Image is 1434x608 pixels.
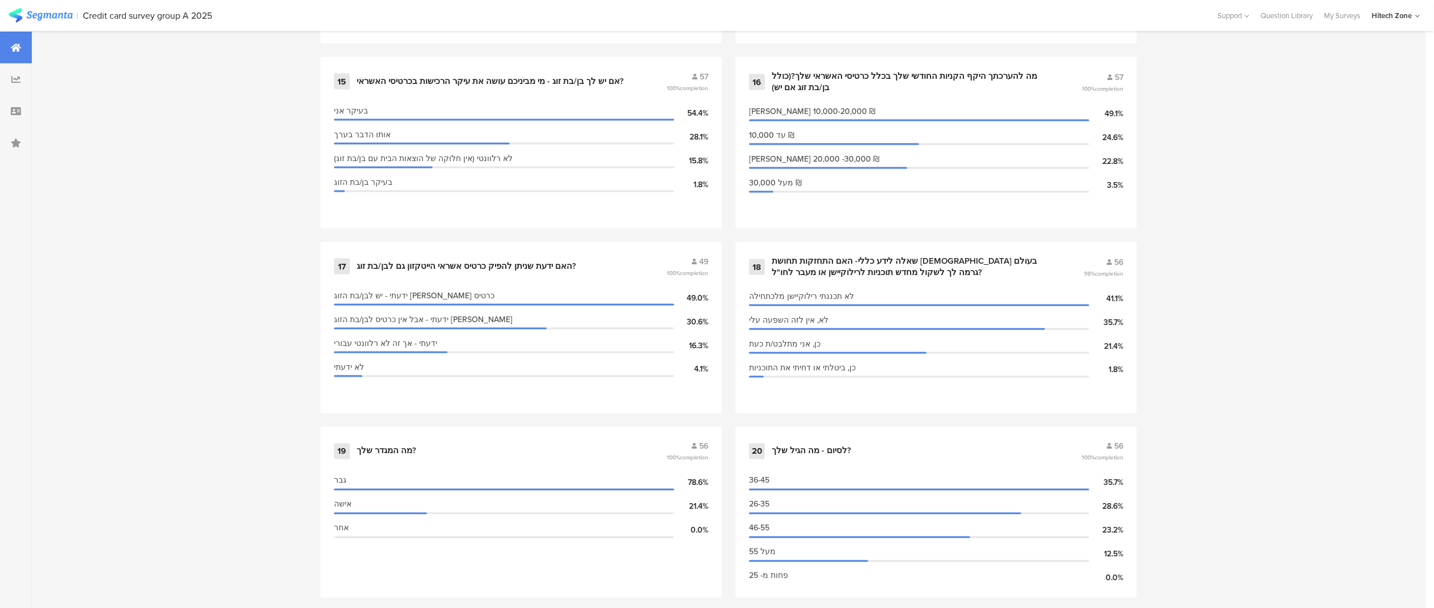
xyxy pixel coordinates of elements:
span: 100% [1082,454,1123,462]
span: 49 [699,256,708,268]
span: אישה [334,499,352,510]
span: completion [1095,85,1123,93]
span: completion [1095,454,1123,462]
span: [PERSON_NAME] 10,000-20,000 ₪ [749,105,875,117]
span: כן, אני מתלבט/ת כעת [749,338,820,350]
span: לא תכננתי רילוקיישן מלכתחילה [749,290,854,302]
span: ידעתי - יש לבן/בת הזוג [PERSON_NAME] כרטיס [334,290,494,302]
div: מה להערכתך היקף הקניות החודשי שלך בכלל כרטיסי האשראי שלך?(כולל בן/בת זוג אם יש) [772,71,1054,93]
a: Question Library [1255,10,1318,21]
div: 12.5% [1089,548,1123,560]
span: 98% [1084,269,1123,278]
span: completion [680,269,708,277]
div: Credit card survey group A 2025 [83,10,213,21]
div: האם ידעת שניתן להפיק כרטיס אשראי הייטקזון גם לבן/בת זוג? [357,261,576,272]
div: 22.8% [1089,155,1123,167]
span: completion [680,84,708,92]
div: 16.3% [674,340,708,352]
span: ידעתי - אך זה לא רלוונטי עבורי [334,337,437,349]
span: completion [1095,269,1123,278]
div: 49.1% [1089,108,1123,120]
span: לא, אין לזה השפעה עלי [749,314,828,326]
span: מעל 30,000 ₪ [749,177,802,189]
span: 26-35 [749,499,769,510]
span: לא רלוונטי (אין חלוקה של הוצאות הבית עם בן/בת זוג) [334,153,513,164]
div: 21.4% [1089,340,1123,352]
div: 78.6% [674,477,708,489]
span: 56 [1114,441,1123,453]
span: 100% [667,269,708,277]
span: כן, ביטלתי או דחיתי את התוכניות [749,362,856,374]
div: 30.6% [674,316,708,328]
div: 15.8% [674,155,708,167]
span: 56 [1114,256,1123,268]
div: | [77,9,79,22]
div: שאלה לידע כללי- האם התחזקות תחושת [DEMOGRAPHIC_DATA] בעולם גרמה לך לשקול מחדש תוכניות לרילוקיישן ... [772,256,1056,278]
span: 100% [1082,85,1123,93]
div: 20 [749,444,765,459]
span: 100% [667,454,708,462]
span: 57 [1115,71,1123,83]
div: 28.6% [1089,501,1123,513]
div: לסיום - מה הגיל שלך? [772,446,851,457]
span: מעל 55 [749,546,776,558]
div: 23.2% [1089,525,1123,537]
div: מה המגדר שלך? [357,446,416,457]
div: 17 [334,259,350,275]
span: 36-45 [749,475,769,487]
span: 56 [699,441,708,453]
div: 49.0% [674,292,708,304]
span: completion [680,454,708,462]
div: 0.0% [1089,572,1123,584]
span: ידעתי - אבל אין כרטיס לבן/בת הזוג [PERSON_NAME] [334,314,513,326]
div: 1.8% [1089,364,1123,376]
span: בעיקר בן/בת הזוג [334,176,392,188]
div: 54.4% [674,107,708,119]
div: 28.1% [674,131,708,143]
span: לא ידעתי [334,361,364,373]
div: 35.7% [1089,477,1123,489]
div: 41.1% [1089,293,1123,305]
div: Hitech Zone [1372,10,1412,21]
span: 57 [700,71,708,83]
img: segmanta logo [9,9,73,23]
div: Support [1217,7,1249,24]
div: 21.4% [674,501,708,513]
div: 15 [334,74,350,90]
div: 24.6% [1089,132,1123,143]
div: 16 [749,74,765,90]
div: 0.0% [674,525,708,537]
div: 35.7% [1089,316,1123,328]
div: 19 [334,444,350,459]
div: 4.1% [674,364,708,375]
div: אם יש לך בן/בת זוג - מי מביניכם עושה את עיקר הרכישות בכרטיסי האשראי? [357,76,624,87]
span: אחר [334,522,349,534]
span: 100% [667,84,708,92]
a: My Surveys [1318,10,1366,21]
span: עד 10,000 ₪ [749,129,794,141]
span: 46-55 [749,522,769,534]
span: אותו הדבר בערך [334,129,391,141]
span: פחות מ- 25 [749,570,788,582]
span: גבר [334,475,346,487]
div: 18 [749,259,765,275]
span: בעיקר אני [334,105,368,117]
div: 3.5% [1089,179,1123,191]
span: [PERSON_NAME] 20,000 -30,000 ₪ [749,153,879,165]
div: 1.8% [674,179,708,191]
